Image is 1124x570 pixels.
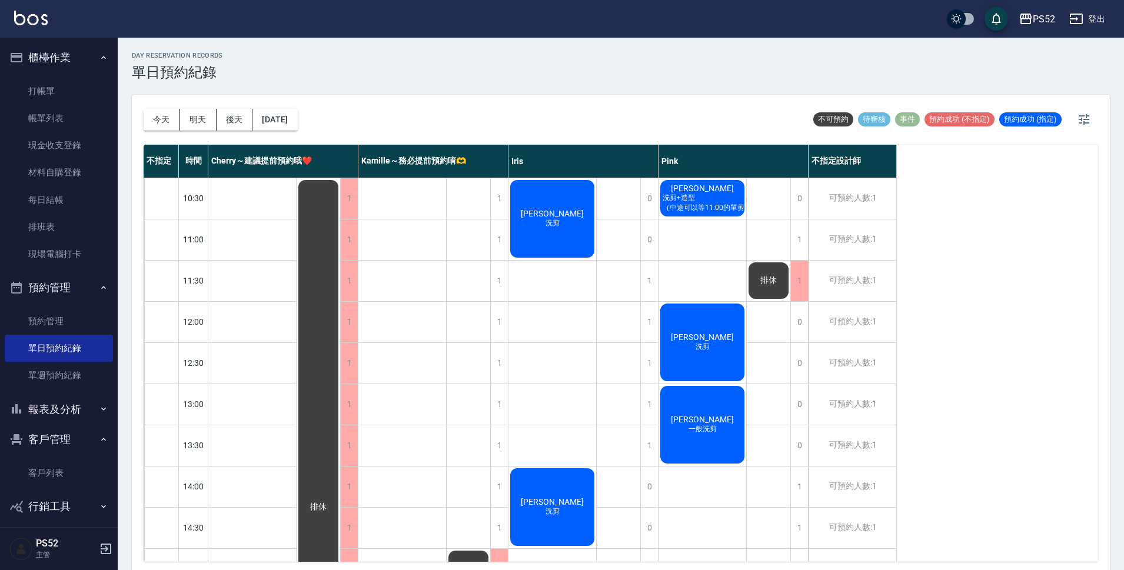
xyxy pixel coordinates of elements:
div: Kamille～務必提前預約唷🫶 [358,145,508,178]
button: 後天 [217,109,253,131]
div: 1 [340,343,358,384]
div: 1 [490,508,508,548]
span: 排休 [758,275,779,286]
div: 1 [490,178,508,219]
span: [PERSON_NAME] [518,497,586,506]
a: 單週預約紀錄 [5,362,113,389]
div: 1 [490,384,508,425]
div: 可預約人數:1 [809,508,896,548]
div: 1 [640,343,658,384]
div: 可預約人數:1 [809,178,896,219]
span: [PERSON_NAME] [518,209,586,218]
div: 1 [340,384,358,425]
button: 預約管理 [5,272,113,303]
a: 單日預約紀錄 [5,335,113,362]
span: 洗剪 [543,506,562,516]
div: 可預約人數:1 [809,343,896,384]
div: 1 [340,219,358,260]
div: 0 [640,178,658,219]
div: 1 [640,302,658,342]
button: 明天 [180,109,217,131]
div: 1 [490,219,508,260]
div: 不指定設計師 [809,145,897,178]
div: 1 [790,261,808,301]
span: 洗剪 [693,342,712,352]
button: PS52 [1014,7,1060,31]
h2: day Reservation records [132,52,223,59]
img: Logo [14,11,48,25]
a: 預約管理 [5,308,113,335]
div: 0 [640,219,658,260]
span: [PERSON_NAME] [669,332,736,342]
span: 事件 [895,114,920,125]
div: 1 [640,384,658,425]
button: 行銷工具 [5,491,113,522]
div: 1 [790,466,808,507]
span: 洗剪 [543,218,562,228]
div: 0 [640,466,658,507]
div: 1 [640,261,658,301]
div: 14:30 [179,507,208,548]
div: Cherry～建議提前預約哦❤️ [208,145,358,178]
div: 1 [490,466,508,507]
div: 14:00 [179,466,208,507]
div: 可預約人數:1 [809,219,896,260]
div: 13:00 [179,384,208,425]
h3: 單日預約紀錄 [132,64,223,81]
button: 櫃檯作業 [5,42,113,73]
span: 預約成功 (指定) [999,114,1062,125]
button: 登出 [1065,8,1110,30]
div: Pink [659,145,809,178]
button: 客戶管理 [5,424,113,455]
span: 預約成功 (不指定) [925,114,995,125]
div: 0 [790,343,808,384]
span: 不可預約 [813,114,853,125]
div: 1 [490,425,508,466]
div: 1 [340,302,358,342]
div: 1 [490,302,508,342]
a: 打帳單 [5,78,113,105]
a: 每日結帳 [5,186,113,214]
div: 可預約人數:1 [809,261,896,301]
button: 今天 [144,109,180,131]
div: 1 [640,425,658,466]
div: 1 [340,425,358,466]
div: 0 [790,302,808,342]
div: 不指定 [144,145,179,178]
div: Iris [508,145,659,178]
div: 0 [790,425,808,466]
div: 1 [340,178,358,219]
div: 13:30 [179,425,208,466]
a: 帳單列表 [5,105,113,132]
div: 可預約人數:1 [809,466,896,507]
button: save [985,7,1008,31]
h5: PS52 [36,538,96,549]
div: 1 [790,508,808,548]
img: Person [9,537,33,561]
div: 1 [790,219,808,260]
div: 1 [340,508,358,548]
div: 0 [790,178,808,219]
div: 1 [340,261,358,301]
div: 10:30 [179,178,208,219]
span: 排休 [308,502,329,512]
div: 1 [340,466,358,507]
button: 報表及分析 [5,394,113,425]
span: [PERSON_NAME] [669,184,736,193]
div: 1 [490,261,508,301]
a: 排班表 [5,214,113,241]
div: 1 [490,343,508,384]
div: 可預約人數:1 [809,384,896,425]
div: 0 [640,508,658,548]
p: 主管 [36,549,96,560]
a: 現金收支登錄 [5,132,113,159]
span: 一般洗剪 [686,424,719,434]
a: 客戶列表 [5,459,113,486]
div: 11:00 [179,219,208,260]
span: [PERSON_NAME] [669,415,736,424]
span: 待審核 [858,114,890,125]
div: 可預約人數:1 [809,425,896,466]
div: 12:30 [179,342,208,384]
div: 11:30 [179,260,208,301]
div: 可預約人數:1 [809,302,896,342]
